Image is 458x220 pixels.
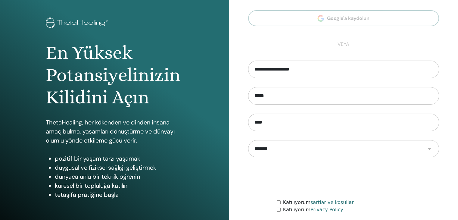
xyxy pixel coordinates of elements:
[55,154,183,163] li: pozitif bir yaşam tarzı yaşamak
[298,166,389,190] iframe: reCAPTCHA
[55,163,183,172] li: duygusal ve fiziksel sağlığı geliştirmek
[335,41,352,48] span: veya
[283,206,343,213] label: Katılıyorum
[46,42,183,109] h1: En Yüksek Potansiyelinizin Kilidini Açın
[283,199,354,206] label: Katılıyorum
[55,190,183,199] li: tetaşifa pratiğine başla
[46,118,183,145] p: ThetaHealing, her kökenden ve dinden insana amaç bulma, yaşamları dönüştürme ve dünyayı olumlu yö...
[310,207,343,212] a: Privacy Policy
[55,172,183,181] li: dünyaca ünlü bir teknik öğrenin
[55,181,183,190] li: küresel bir topluluğa katılın
[310,200,354,205] a: şartlar ve koşullar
